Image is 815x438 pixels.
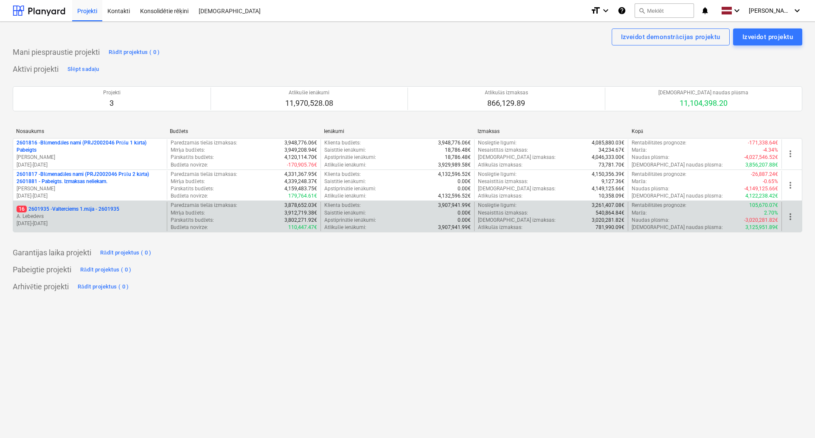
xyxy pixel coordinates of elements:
[171,161,208,169] p: Budžeta novirze :
[785,149,795,159] span: more_vert
[98,246,154,260] button: Rādīt projektus ( 0 )
[478,171,517,178] p: Noslēgtie līgumi :
[16,128,163,134] div: Nosaukums
[324,192,366,200] p: Atlikušie ienākumi :
[324,224,366,231] p: Atlikušie ienākumi :
[745,161,778,169] p: 3,856,207.88€
[170,128,317,135] div: Budžets
[438,161,471,169] p: 3,929,989.58€
[478,185,556,192] p: [DEMOGRAPHIC_DATA] izmaksas :
[773,397,815,438] iframe: Chat Widget
[632,185,669,192] p: Naudas plūsma :
[285,98,333,108] p: 11,970,528.08
[632,128,778,135] div: Kopā
[478,178,528,185] p: Nesaistītās izmaksas :
[478,154,556,161] p: [DEMOGRAPHIC_DATA] izmaksas :
[478,202,517,209] p: Noslēgtie līgumi :
[458,209,471,217] p: 0.00€
[438,224,471,231] p: 3,907,941.99€
[658,98,748,108] p: 11,104,398.20
[17,139,163,169] div: 2601816 -Blūmendāles nami (PRJ2002046 Prūšu 1 kārta) Pabeigts[PERSON_NAME][DATE]-[DATE]
[13,64,59,74] p: Aktīvi projekti
[324,171,361,178] p: Klienta budžets :
[745,192,778,200] p: 4,122,238.42€
[601,6,611,16] i: keyboard_arrow_down
[635,3,694,18] button: Meklēt
[324,147,366,154] p: Saistītie ienākumi :
[601,178,624,185] p: 9,127.36€
[171,171,237,178] p: Paredzamās tiešās izmaksas :
[485,98,528,108] p: 866,129.89
[17,171,163,185] p: 2601817 - Blūmenadāles nami (PRJ2002046 Prūšu 2 kārta) 2601881 - Pabeigts. Izmaksas neliekam.
[745,224,778,231] p: 3,125,951.89€
[445,154,471,161] p: 18,786.48€
[744,154,778,161] p: -4,027,546.52€
[748,139,778,147] p: -171,338.64€
[324,217,376,224] p: Apstiprinātie ienākumi :
[478,209,528,217] p: Nesaistītās izmaksas :
[284,139,317,147] p: 3,948,776.06€
[438,202,471,209] p: 3,907,941.99€
[763,178,778,185] p: -0.65%
[445,147,471,154] p: 18,786.48€
[733,28,802,45] button: Izveidot projektu
[458,185,471,192] p: 0.00€
[103,89,121,96] p: Projekti
[17,154,163,161] p: [PERSON_NAME]
[599,161,624,169] p: 73,781.70€
[65,62,101,76] button: Slēpt sadaļu
[632,154,669,161] p: Naudas plūsma :
[284,202,317,209] p: 3,878,652.03€
[592,217,624,224] p: 3,020,281.82€
[632,139,686,147] p: Rentabilitātes prognoze :
[592,154,624,161] p: 4,046,333.00€
[80,265,132,275] div: Rādīt projektus ( 0 )
[632,209,647,217] p: Marža :
[592,185,624,192] p: 4,149,125.66€
[478,192,523,200] p: Atlikušās izmaksas :
[67,65,99,74] div: Slēpt sadaļu
[17,171,163,200] div: 2601817 -Blūmenadāles nami (PRJ2002046 Prūšu 2 kārta) 2601881 - Pabeigts. Izmaksas neliekam.[PERS...
[632,192,723,200] p: [DEMOGRAPHIC_DATA] naudas plūsma :
[324,178,366,185] p: Saistītie ienākumi :
[171,178,205,185] p: Mērķa budžets :
[13,282,69,292] p: Arhivētie projekti
[785,212,795,222] span: more_vert
[171,154,214,161] p: Pārskatīts budžets :
[285,89,333,96] p: Atlikušie ienākumi
[458,217,471,224] p: 0.00€
[632,147,647,154] p: Marža :
[632,171,686,178] p: Rentabilitātes prognoze :
[751,171,778,178] p: -26,887.24€
[17,213,163,220] p: A. Lebedevs
[478,147,528,154] p: Nesaistītās izmaksas :
[785,180,795,190] span: more_vert
[324,185,376,192] p: Apstiprinātie ienākumi :
[284,171,317,178] p: 4,331,367.95€
[324,209,366,217] p: Saistītie ienākumi :
[478,161,523,169] p: Atlikušās izmaksas :
[324,139,361,147] p: Klienta budžets :
[438,192,471,200] p: 4,132,596.52€
[171,139,237,147] p: Paredzamās tiešās izmaksas :
[592,171,624,178] p: 4,150,356.39€
[171,185,214,192] p: Pārskatīts budžets :
[744,185,778,192] p: -4,149,125.66€
[76,280,131,294] button: Rādīt projektus ( 0 )
[632,202,686,209] p: Rentabilitātes prognoze :
[590,6,601,16] i: format_size
[324,128,471,135] div: Ienākumi
[100,248,152,258] div: Rādīt projektus ( 0 )
[324,202,361,209] p: Klienta budžets :
[596,209,624,217] p: 540,864.84€
[658,89,748,96] p: [DEMOGRAPHIC_DATA] naudas plūsma
[478,224,523,231] p: Atlikušās izmaksas :
[13,265,71,275] p: Pabeigtie projekti
[284,178,317,185] p: 4,339,248.37€
[13,248,91,258] p: Garantijas laika projekti
[17,206,119,213] p: 2601935 - Valterciems 1.māja - 2601935
[596,224,624,231] p: 781,990.09€
[324,161,366,169] p: Atlikušie ienākumi :
[284,217,317,224] p: 3,802,271.92€
[171,224,208,231] p: Budžeta novirze :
